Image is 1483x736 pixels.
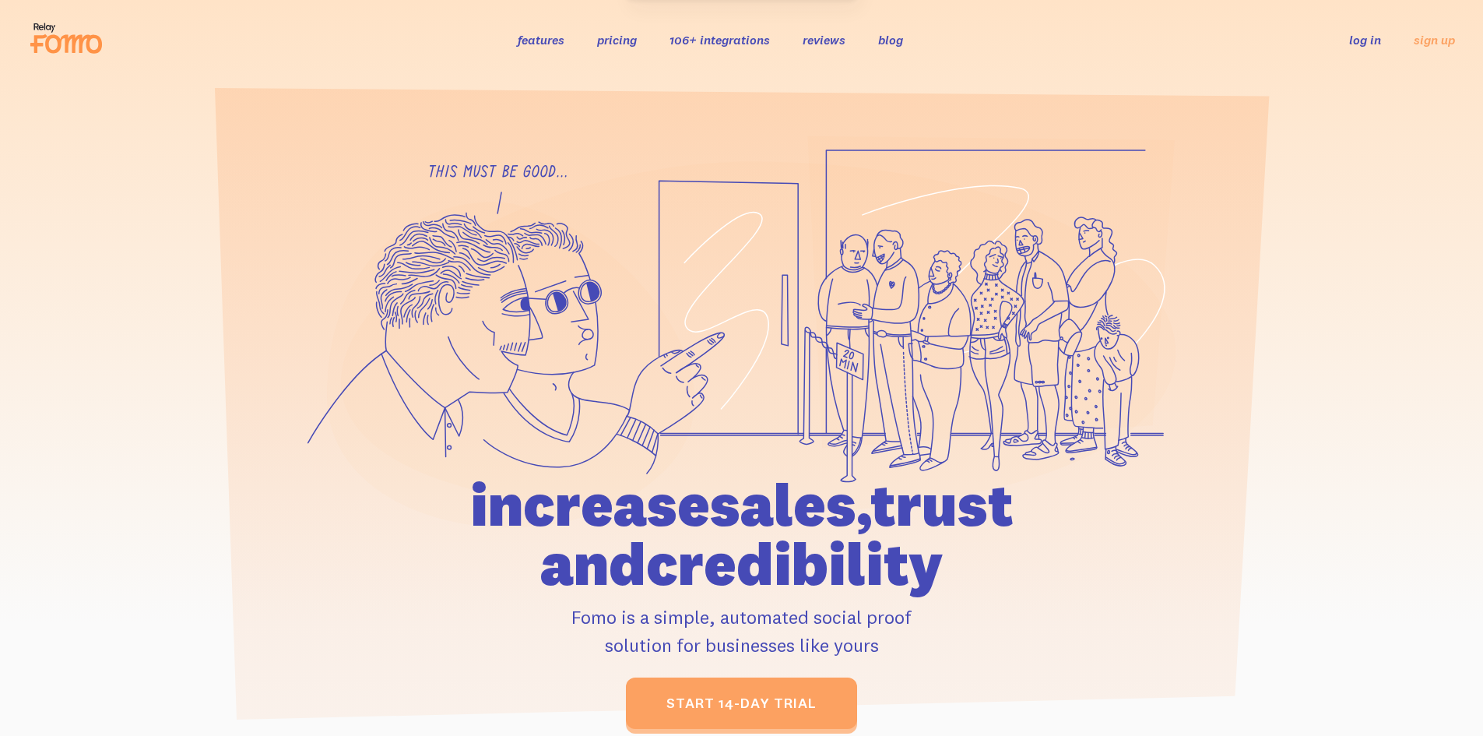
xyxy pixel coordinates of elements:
[1414,32,1455,48] a: sign up
[878,32,903,48] a: blog
[518,32,564,48] a: features
[1349,32,1381,48] a: log in
[669,32,770,48] a: 106+ integrations
[597,32,637,48] a: pricing
[381,475,1102,593] h1: increase sales, trust and credibility
[381,603,1102,659] p: Fomo is a simple, automated social proof solution for businesses like yours
[803,32,845,48] a: reviews
[626,678,857,729] a: start 14-day trial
